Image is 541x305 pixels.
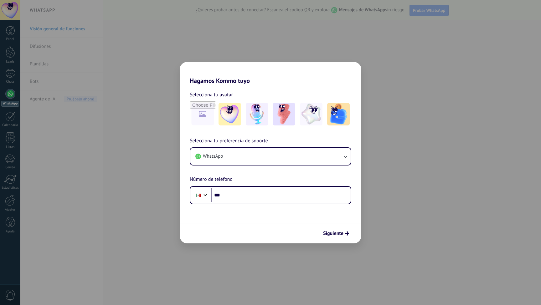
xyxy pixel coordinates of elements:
span: Selecciona tu avatar [190,91,233,99]
img: -1.jpeg [219,103,241,125]
h2: Hagamos Kommo tuyo [180,62,361,84]
div: Mexico: + 52 [192,189,204,202]
img: -4.jpeg [300,103,322,125]
span: Selecciona tu preferencia de soporte [190,137,268,145]
img: -2.jpeg [246,103,268,125]
span: WhatsApp [203,153,223,160]
span: Número de teléfono [190,175,233,184]
img: -5.jpeg [327,103,350,125]
span: Siguiente [323,231,343,236]
img: -3.jpeg [273,103,295,125]
button: Siguiente [320,228,352,239]
button: WhatsApp [190,148,351,165]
